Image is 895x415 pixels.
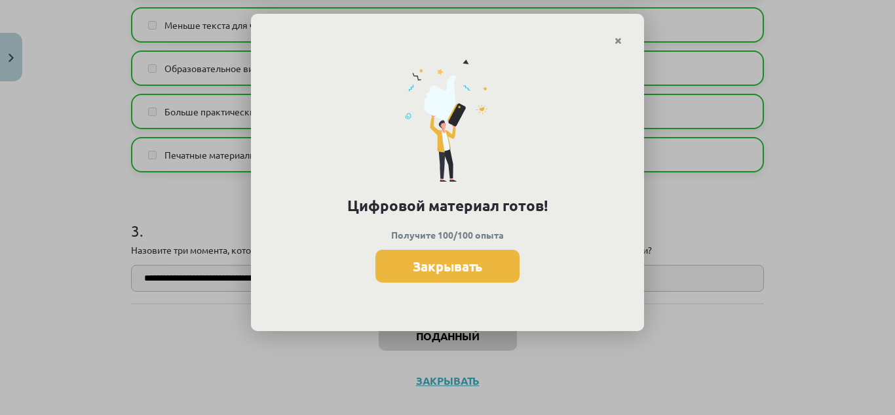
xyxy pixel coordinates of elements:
[607,28,630,54] a: Закрывать
[413,258,482,275] font: Закрывать
[375,250,520,283] button: Закрывать
[347,196,548,215] font: Цифровой материал готов!
[391,229,504,241] font: Получите 100/100 опыта
[404,59,491,182] img: success-icon-e2ee861cc3ce991dfb3b709ea9283d231f19f378d338a287524d9bff8e3ce7a5.svg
